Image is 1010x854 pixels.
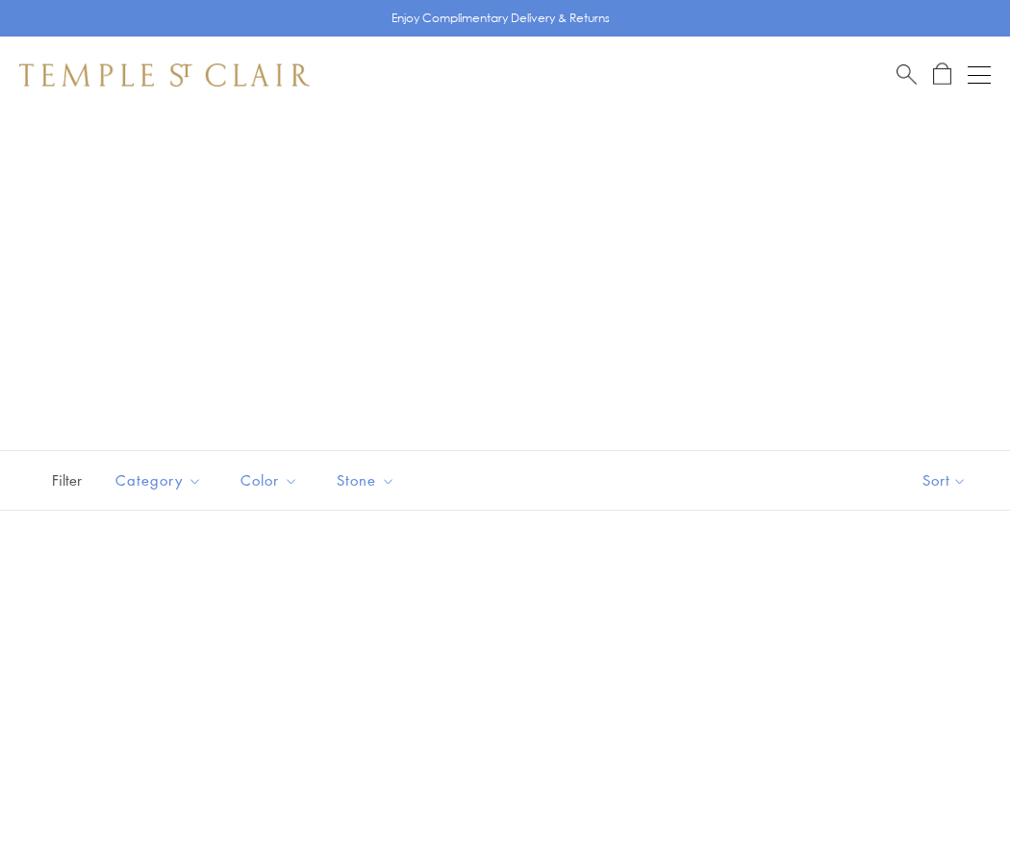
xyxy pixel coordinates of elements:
[879,451,1010,510] button: Show sort by
[101,459,216,502] button: Category
[933,63,951,87] a: Open Shopping Bag
[19,63,310,87] img: Temple St. Clair
[391,9,610,28] p: Enjoy Complimentary Delivery & Returns
[322,459,410,502] button: Stone
[226,459,313,502] button: Color
[968,63,991,87] button: Open navigation
[231,468,313,492] span: Color
[896,63,917,87] a: Search
[106,468,216,492] span: Category
[327,468,410,492] span: Stone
